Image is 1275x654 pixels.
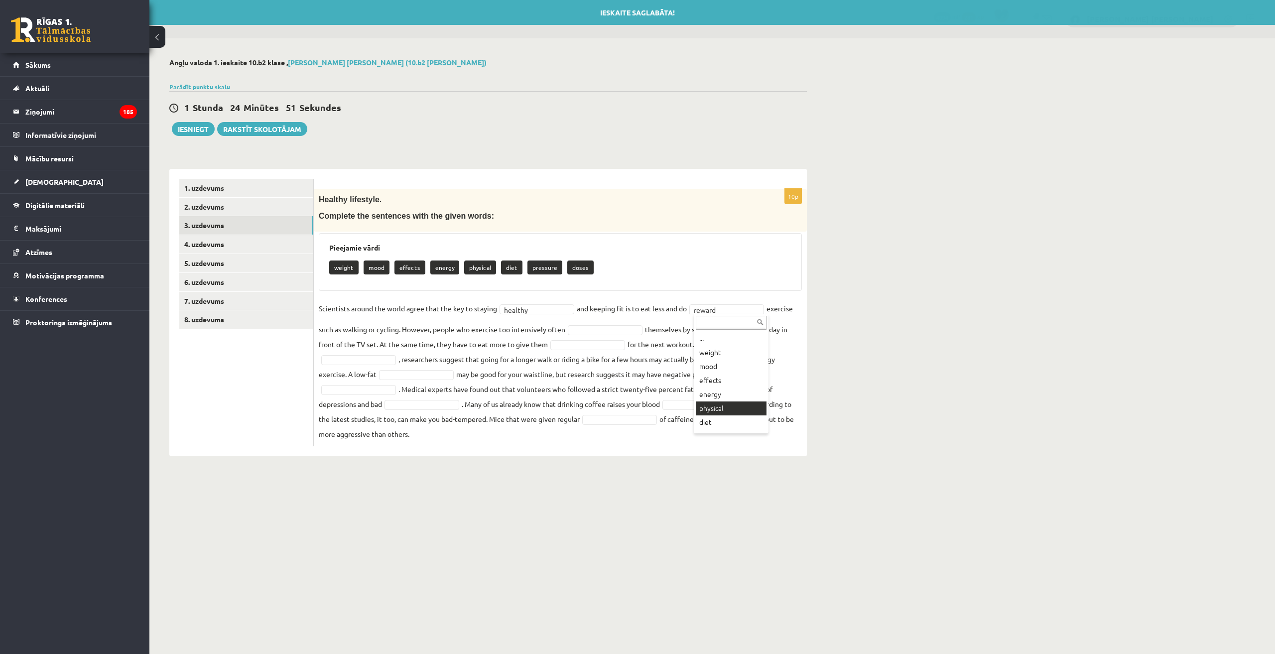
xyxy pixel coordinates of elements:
div: effects [696,374,766,388]
div: mood [696,360,766,374]
div: physical [696,401,766,415]
div: energy [696,388,766,401]
div: weight [696,346,766,360]
div: pressure [696,429,766,443]
div: diet [696,415,766,429]
div: ... [696,332,766,346]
